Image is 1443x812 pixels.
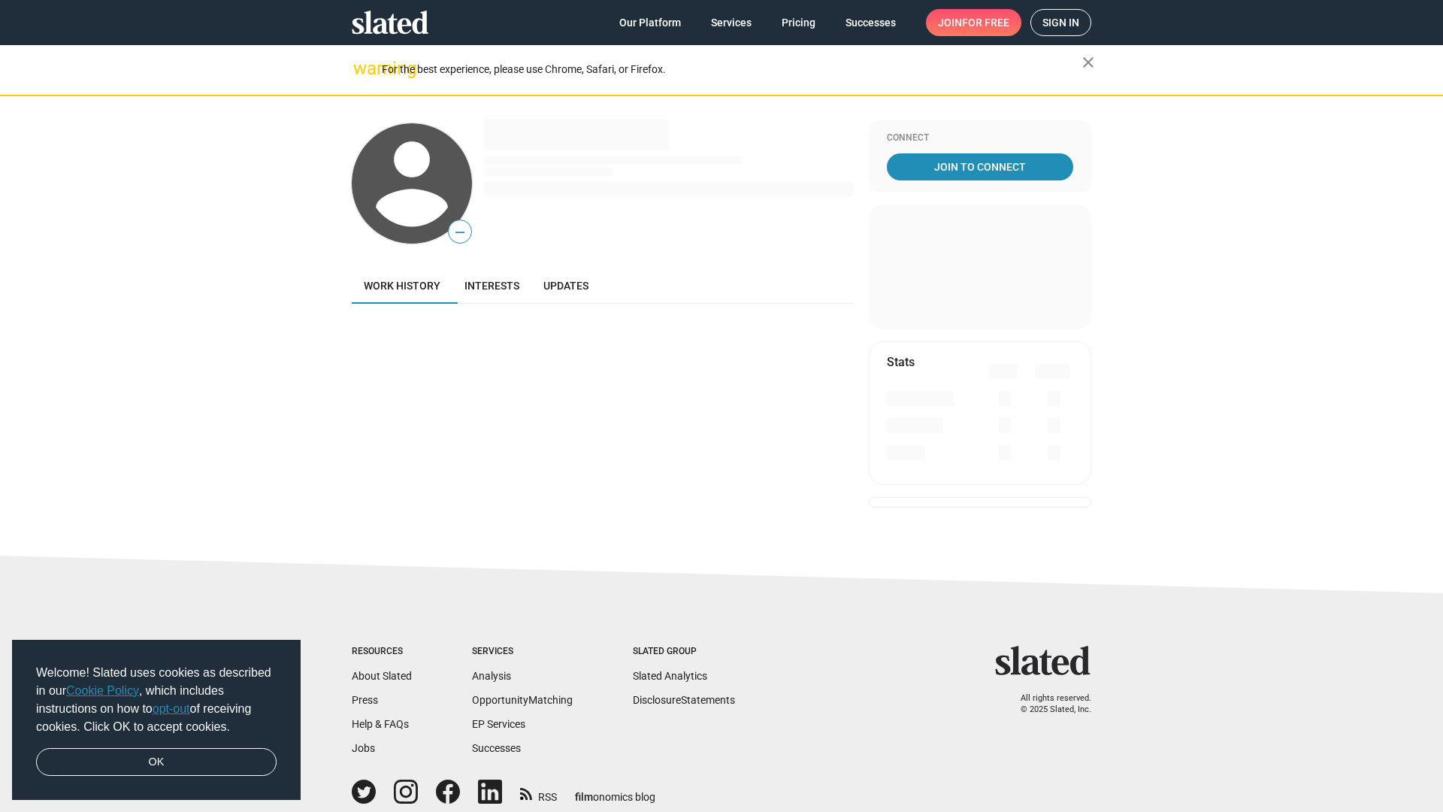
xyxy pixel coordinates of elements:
[887,153,1073,180] a: Join To Connect
[36,664,277,736] span: Welcome! Slated uses cookies as described in our , which includes instructions on how to of recei...
[472,742,521,754] a: Successes
[12,640,301,801] div: cookieconsent
[352,742,375,754] a: Jobs
[352,694,378,706] a: Press
[472,694,573,706] a: OpportunityMatching
[364,280,440,292] span: Work history
[66,684,139,697] a: Cookie Policy
[938,9,1009,36] span: Join
[619,9,681,36] span: Our Platform
[472,646,573,658] div: Services
[782,9,815,36] span: Pricing
[1042,10,1079,35] span: Sign in
[890,153,1070,180] span: Join To Connect
[575,778,655,804] a: filmonomics blog
[352,670,412,682] a: About Slated
[926,9,1021,36] a: Joinfor free
[607,9,693,36] a: Our Platform
[464,280,519,292] span: Interests
[1079,53,1097,71] mat-icon: close
[633,646,735,658] div: Slated Group
[449,223,471,242] span: —
[887,354,915,370] mat-card-title: Stats
[575,791,593,803] span: film
[846,9,896,36] span: Successes
[36,748,277,777] a: dismiss cookie message
[962,9,1009,36] span: for free
[352,268,452,304] a: Work history
[153,702,190,715] a: opt-out
[1030,9,1091,36] a: Sign in
[711,9,752,36] span: Services
[833,9,908,36] a: Successes
[352,718,409,730] a: Help & FAQs
[1005,693,1091,715] p: All rights reserved. © 2025 Slated, Inc.
[472,670,511,682] a: Analysis
[520,781,557,804] a: RSS
[452,268,531,304] a: Interests
[887,132,1073,144] div: Connect
[633,694,735,706] a: DisclosureStatements
[472,718,525,730] a: EP Services
[531,268,600,304] a: Updates
[633,670,707,682] a: Slated Analytics
[353,59,371,77] mat-icon: warning
[699,9,764,36] a: Services
[352,646,412,658] div: Resources
[543,280,588,292] span: Updates
[770,9,827,36] a: Pricing
[382,59,1082,80] div: For the best experience, please use Chrome, Safari, or Firefox.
